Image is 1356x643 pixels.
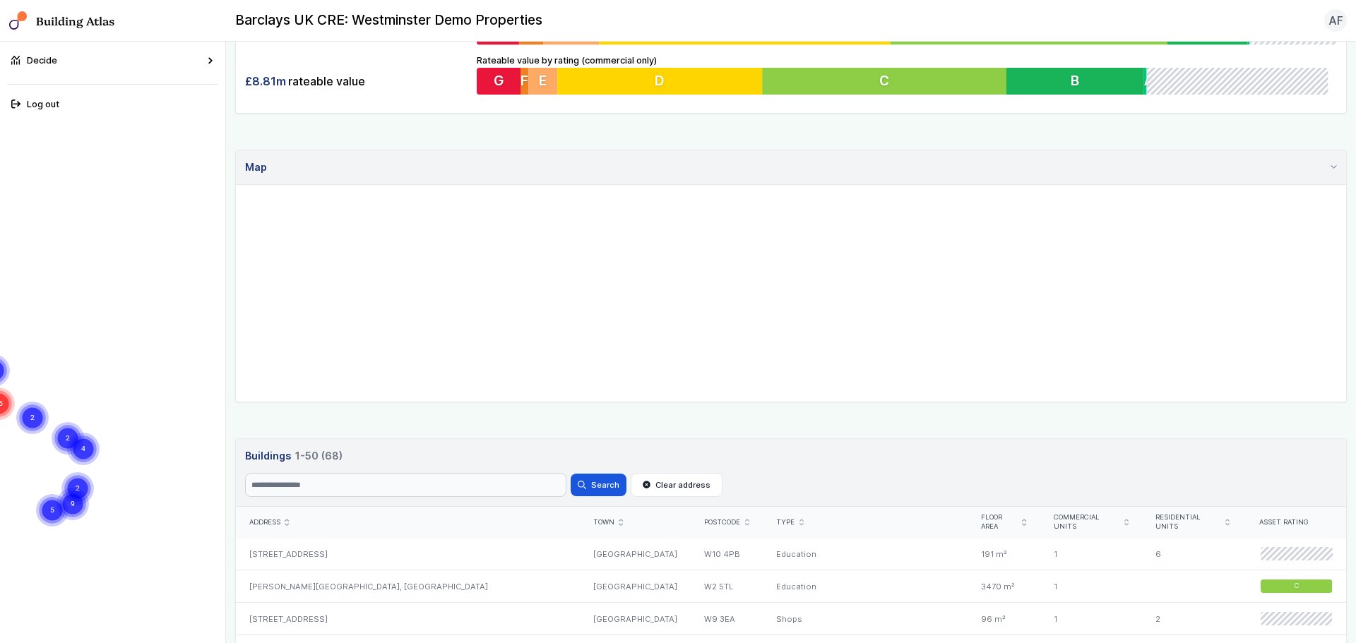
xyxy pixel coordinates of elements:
[559,68,766,95] button: D
[691,570,763,603] div: W2 5TL
[657,72,667,89] span: D
[236,603,580,635] div: [STREET_ADDRESS]
[884,72,893,89] span: C
[968,603,1040,635] div: 96 m²
[7,50,219,71] summary: Decide
[1040,570,1142,603] div: 1
[704,518,749,527] div: Postcode
[571,474,626,496] button: Search
[776,518,953,527] div: Type
[295,448,343,464] span: 1-50 (68)
[477,54,1337,95] div: Rateable value by rating (commercial only)
[11,54,57,67] div: Decide
[529,68,558,95] button: E
[1151,72,1160,89] span: A
[249,518,566,527] div: Address
[1040,603,1142,635] div: 1
[763,539,968,570] div: Education
[7,94,219,114] button: Log out
[1151,68,1154,95] button: A
[521,72,529,89] span: F
[1012,68,1151,95] button: B
[477,68,521,95] button: G
[766,68,1012,95] button: C
[691,603,763,635] div: W9 3EA
[968,539,1040,570] div: 191 m²
[236,539,1346,570] a: [STREET_ADDRESS][GEOGRAPHIC_DATA]W10 4PBEducation191 m²16
[1040,539,1142,570] div: 1
[1142,539,1243,570] div: 6
[1324,9,1347,32] button: AF
[9,11,28,30] img: main-0bbd2752.svg
[1294,582,1299,591] span: C
[236,570,580,603] div: [PERSON_NAME][GEOGRAPHIC_DATA], [GEOGRAPHIC_DATA]
[245,68,468,95] div: rateable value
[1259,518,1333,527] div: Asset rating
[1155,513,1230,531] div: Residential units
[593,518,677,527] div: Town
[1328,12,1343,29] span: AF
[691,539,763,570] div: W10 4PB
[235,11,542,30] h2: Barclays UK CRE: Westminster Demo Properties
[236,570,1346,603] a: [PERSON_NAME][GEOGRAPHIC_DATA], [GEOGRAPHIC_DATA][GEOGRAPHIC_DATA]W2 5TLEducation3470 m²1C
[981,513,1027,531] div: Floor area
[968,570,1040,603] div: 3470 m²
[763,570,968,603] div: Education
[245,73,286,89] span: £8.81m
[1142,603,1243,635] div: 2
[580,570,691,603] div: [GEOGRAPHIC_DATA]
[236,539,580,570] div: [STREET_ADDRESS]
[236,150,1346,185] summary: Map
[580,539,691,570] div: [GEOGRAPHIC_DATA]
[494,72,504,89] span: G
[245,448,1338,464] h3: Buildings
[236,603,1346,635] a: [STREET_ADDRESS][GEOGRAPHIC_DATA]W9 3EAShops96 m²12
[763,603,968,635] div: Shops
[1077,72,1086,89] span: B
[540,72,548,89] span: E
[580,603,691,635] div: [GEOGRAPHIC_DATA]
[521,68,529,95] button: F
[631,473,722,497] button: Clear address
[1054,513,1129,531] div: Commercial units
